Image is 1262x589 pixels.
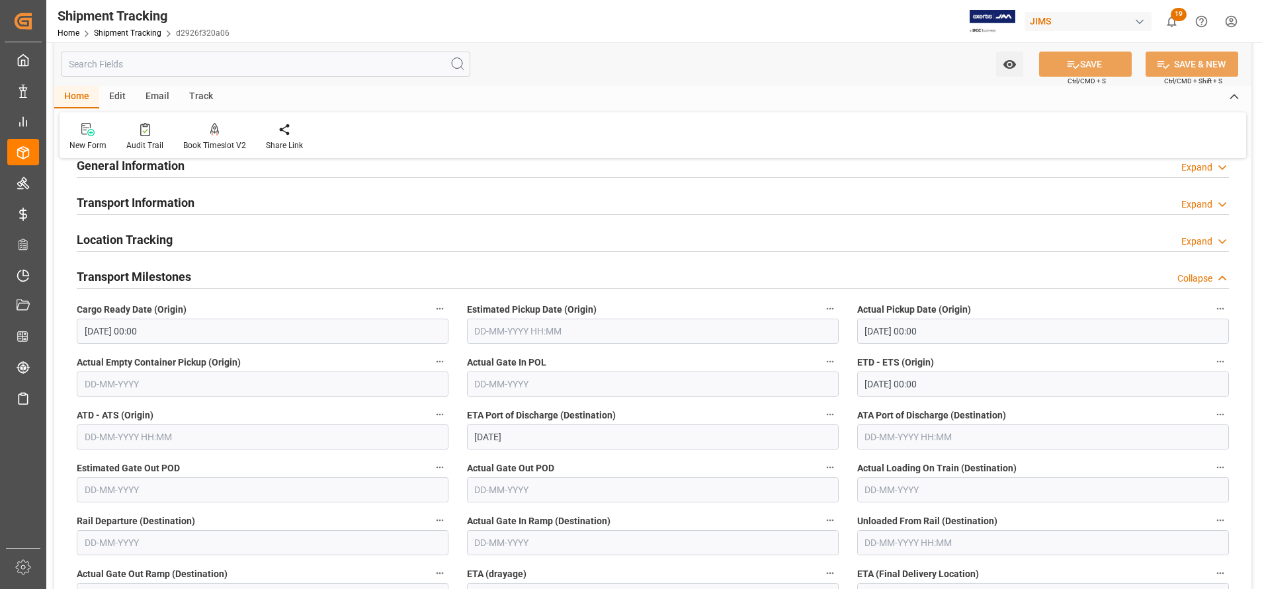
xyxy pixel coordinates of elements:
button: open menu [996,52,1023,77]
span: ETA (drayage) [467,567,526,581]
h2: Transport Milestones [77,268,191,286]
div: Book Timeslot V2 [183,139,246,151]
div: Expand [1181,235,1212,249]
span: ETA Port of Discharge (Destination) [467,409,616,422]
span: Cargo Ready Date (Origin) [77,303,187,317]
span: Actual Gate Out Ramp (Destination) [77,567,228,581]
input: DD-MM-YYYY [467,372,839,397]
div: Expand [1181,161,1212,175]
a: Shipment Tracking [94,28,161,38]
span: Actual Gate In Ramp (Destination) [467,514,610,528]
div: JIMS [1025,12,1152,31]
input: DD-MM-YYYY [77,477,448,502]
span: Actual Pickup Date (Origin) [857,303,971,317]
a: Home [58,28,79,38]
button: ATD - ATS (Origin) [431,406,448,423]
span: ETA (Final Delivery Location) [857,567,979,581]
span: ATA Port of Discharge (Destination) [857,409,1006,422]
button: Unloaded From Rail (Destination) [1212,512,1229,529]
button: Estimated Pickup Date (Origin) [821,300,839,317]
img: Exertis%20JAM%20-%20Email%20Logo.jpg_1722504956.jpg [970,10,1015,33]
span: Actual Loading On Train (Destination) [857,461,1017,475]
button: Actual Gate In Ramp (Destination) [821,512,839,529]
input: DD-MM-YYYY HH:MM [77,319,448,344]
span: Actual Empty Container Pickup (Origin) [77,356,241,370]
input: DD-MM-YYYY HH:MM [857,530,1229,555]
button: Help Center [1187,7,1216,36]
input: DD-MM-YYYY HH:MM [467,319,839,344]
button: Cargo Ready Date (Origin) [431,300,448,317]
div: Edit [99,86,136,108]
button: ETA (drayage) [821,565,839,582]
div: Collapse [1177,272,1212,286]
input: DD-MM-YYYY [467,424,839,450]
div: Email [136,86,179,108]
div: Share Link [266,139,303,151]
button: Estimated Gate Out POD [431,459,448,476]
button: ETA (Final Delivery Location) [1212,565,1229,582]
button: ETD - ETS (Origin) [1212,353,1229,370]
span: Ctrl/CMD + Shift + S [1164,76,1222,86]
button: show 19 new notifications [1157,7,1187,36]
div: New Form [69,139,106,151]
span: ATD - ATS (Origin) [77,409,153,422]
span: ETD - ETS (Origin) [857,356,934,370]
div: Expand [1181,198,1212,212]
div: Home [54,86,99,108]
button: Actual Gate Out POD [821,459,839,476]
button: ATA Port of Discharge (Destination) [1212,406,1229,423]
button: Rail Departure (Destination) [431,512,448,529]
button: JIMS [1025,9,1157,34]
input: DD-MM-YYYY [857,477,1229,502]
input: Search Fields [61,52,470,77]
button: SAVE [1039,52,1132,77]
span: Estimated Gate Out POD [77,461,180,475]
input: DD-MM-YYYY HH:MM [857,319,1229,344]
div: Shipment Tracking [58,6,230,26]
button: SAVE & NEW [1146,52,1238,77]
span: Estimated Pickup Date (Origin) [467,303,597,317]
button: Actual Loading On Train (Destination) [1212,459,1229,476]
span: Ctrl/CMD + S [1068,76,1106,86]
h2: Transport Information [77,194,194,212]
input: DD-MM-YYYY HH:MM [857,424,1229,450]
input: DD-MM-YYYY [467,530,839,555]
input: DD-MM-YYYY [77,372,448,397]
button: Actual Gate In POL [821,353,839,370]
span: Rail Departure (Destination) [77,514,195,528]
input: DD-MM-YYYY [467,477,839,502]
input: DD-MM-YYYY [77,530,448,555]
div: Track [179,86,223,108]
input: DD-MM-YYYY HH:MM [77,424,448,450]
button: ETA Port of Discharge (Destination) [821,406,839,423]
span: Actual Gate In POL [467,356,546,370]
input: DD-MM-YYYY HH:MM [857,372,1229,397]
h2: Location Tracking [77,231,173,249]
h2: General Information [77,157,185,175]
button: Actual Gate Out Ramp (Destination) [431,565,448,582]
span: 19 [1171,8,1187,21]
span: Unloaded From Rail (Destination) [857,514,997,528]
span: Actual Gate Out POD [467,461,554,475]
button: Actual Empty Container Pickup (Origin) [431,353,448,370]
div: Audit Trail [126,139,163,151]
button: Actual Pickup Date (Origin) [1212,300,1229,317]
